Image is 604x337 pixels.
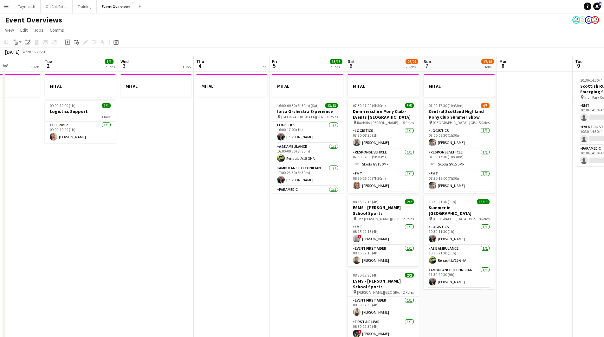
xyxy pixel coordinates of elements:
span: Week 36 [21,49,37,54]
app-user-avatar: Operations Team [585,16,593,24]
button: Taymouth [13,0,41,13]
a: Jobs [31,26,46,34]
button: Event Overviews [97,0,136,13]
span: View [5,27,14,33]
app-user-avatar: Operations Manager [572,16,580,24]
a: Comms [47,26,67,34]
span: Edit [20,27,28,33]
span: Comms [50,27,64,33]
app-user-avatar: Operations Team [579,16,586,24]
button: On Call Rotas [41,0,73,13]
button: Training [73,0,97,13]
span: Jobs [34,27,43,33]
div: BST [39,49,46,54]
h1: Event Overviews [5,15,62,25]
app-user-avatar: Operations Manager [591,16,599,24]
div: [DATE] [5,49,20,55]
a: Edit [18,26,30,34]
span: 1 [599,2,601,6]
a: 1 [593,3,601,10]
a: View [3,26,16,34]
